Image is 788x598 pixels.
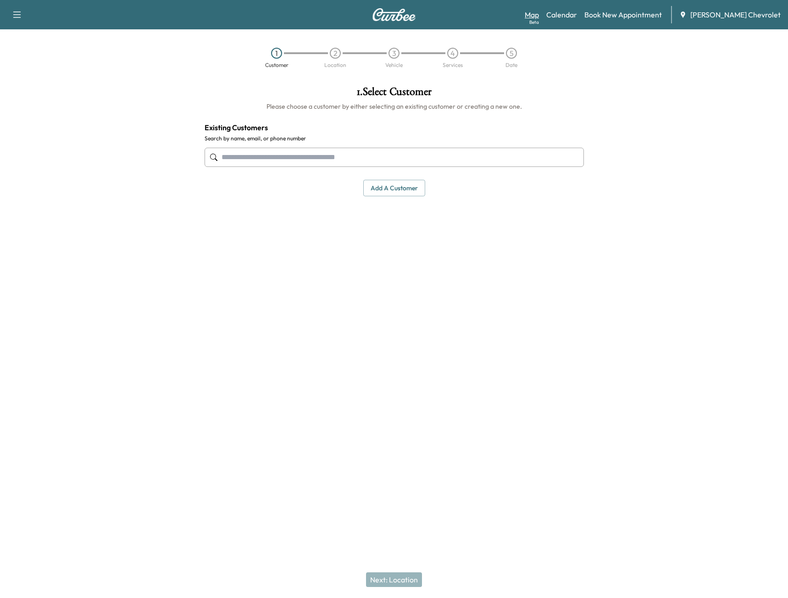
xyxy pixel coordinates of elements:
[505,62,517,68] div: Date
[525,9,539,20] a: MapBeta
[372,8,416,21] img: Curbee Logo
[546,9,577,20] a: Calendar
[205,135,584,142] label: Search by name, email, or phone number
[324,62,346,68] div: Location
[443,62,463,68] div: Services
[506,48,517,59] div: 5
[265,62,289,68] div: Customer
[205,122,584,133] h4: Existing Customers
[271,48,282,59] div: 1
[205,86,584,102] h1: 1 . Select Customer
[690,9,781,20] span: [PERSON_NAME] Chevrolet
[385,62,403,68] div: Vehicle
[205,102,584,111] h6: Please choose a customer by either selecting an existing customer or creating a new one.
[388,48,400,59] div: 3
[363,180,425,197] button: Add a customer
[447,48,458,59] div: 4
[584,9,662,20] a: Book New Appointment
[529,19,539,26] div: Beta
[330,48,341,59] div: 2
